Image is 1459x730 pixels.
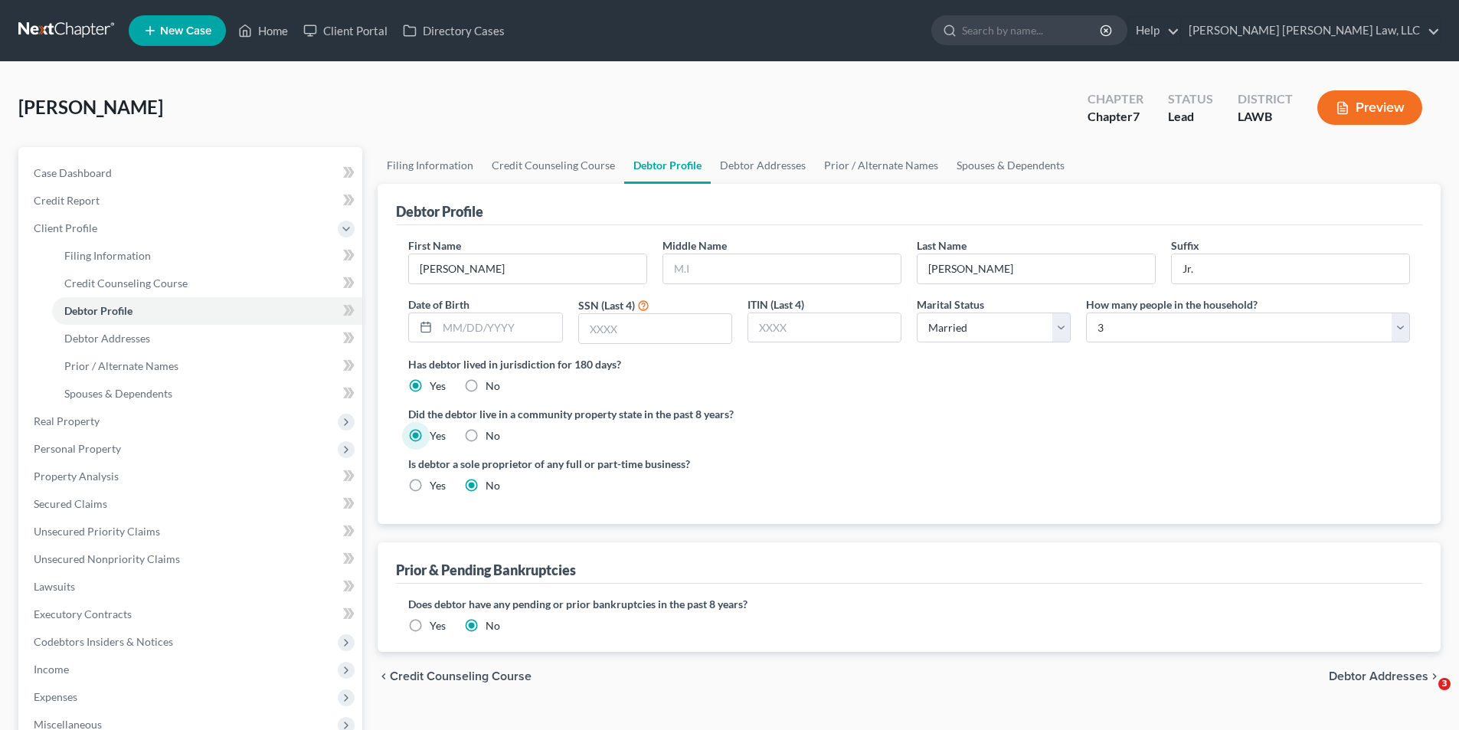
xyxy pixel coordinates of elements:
span: Debtor Addresses [1329,670,1428,683]
label: Is debtor a sole proprietor of any full or part-time business? [408,456,901,472]
input: -- [918,254,1155,283]
label: Does debtor have any pending or prior bankruptcies in the past 8 years? [408,596,1410,612]
a: Debtor Profile [52,297,362,325]
span: Filing Information [64,249,151,262]
span: Case Dashboard [34,166,112,179]
span: Unsecured Nonpriority Claims [34,552,180,565]
span: [PERSON_NAME] [18,96,163,118]
i: chevron_left [378,670,390,683]
span: Real Property [34,414,100,427]
label: Date of Birth [408,296,469,313]
a: Credit Report [21,187,362,214]
span: Unsecured Priority Claims [34,525,160,538]
span: Executory Contracts [34,607,132,620]
label: ITIN (Last 4) [747,296,804,313]
label: Yes [430,378,446,394]
span: Secured Claims [34,497,107,510]
span: Lawsuits [34,580,75,593]
iframe: Intercom live chat [1407,678,1444,715]
a: Prior / Alternate Names [815,147,947,184]
input: Search by name... [962,16,1102,44]
span: Prior / Alternate Names [64,359,178,372]
a: Directory Cases [395,17,512,44]
label: How many people in the household? [1086,296,1258,313]
a: Debtor Addresses [711,147,815,184]
a: Filing Information [378,147,483,184]
div: Chapter [1088,108,1143,126]
span: Income [34,663,69,676]
div: District [1238,90,1293,108]
label: No [486,378,500,394]
input: -- [409,254,646,283]
label: First Name [408,237,461,254]
span: Debtor Profile [64,304,132,317]
input: XXXX [748,313,901,342]
a: Lawsuits [21,573,362,601]
a: Case Dashboard [21,159,362,187]
i: chevron_right [1428,670,1441,683]
div: Chapter [1088,90,1143,108]
span: Credit Report [34,194,100,207]
label: Middle Name [662,237,727,254]
label: Yes [430,478,446,493]
label: Last Name [917,237,967,254]
a: Help [1128,17,1179,44]
label: No [486,618,500,633]
label: Has debtor lived in jurisdiction for 180 days? [408,356,1410,372]
span: Personal Property [34,442,121,455]
a: Credit Counseling Course [483,147,624,184]
div: Lead [1168,108,1213,126]
a: Executory Contracts [21,601,362,628]
a: Property Analysis [21,463,362,490]
span: Debtor Addresses [64,332,150,345]
a: Client Portal [296,17,395,44]
input: XXXX [579,314,731,343]
a: Home [231,17,296,44]
label: No [486,478,500,493]
button: Debtor Addresses chevron_right [1329,670,1441,683]
a: Filing Information [52,242,362,270]
div: Debtor Profile [396,202,483,221]
a: Spouses & Dependents [947,147,1074,184]
div: Prior & Pending Bankruptcies [396,561,576,579]
label: Yes [430,618,446,633]
div: LAWB [1238,108,1293,126]
a: Spouses & Dependents [52,380,362,408]
label: Suffix [1171,237,1199,254]
span: Credit Counseling Course [64,277,188,290]
button: chevron_left Credit Counseling Course [378,670,532,683]
span: New Case [160,25,211,37]
span: Spouses & Dependents [64,387,172,400]
span: 7 [1133,109,1140,123]
a: Unsecured Nonpriority Claims [21,545,362,573]
span: Property Analysis [34,470,119,483]
label: Did the debtor live in a community property state in the past 8 years? [408,406,1410,422]
input: M.I [663,254,901,283]
a: Debtor Addresses [52,325,362,352]
a: [PERSON_NAME] [PERSON_NAME] Law, LLC [1181,17,1440,44]
span: Expenses [34,690,77,703]
div: Status [1168,90,1213,108]
span: 3 [1438,678,1451,690]
input: MM/DD/YYYY [437,313,561,342]
button: Preview [1317,90,1422,125]
label: Yes [430,428,446,444]
label: No [486,428,500,444]
span: Credit Counseling Course [390,670,532,683]
a: Debtor Profile [624,147,711,184]
a: Prior / Alternate Names [52,352,362,380]
label: SSN (Last 4) [578,297,635,313]
a: Unsecured Priority Claims [21,518,362,545]
span: Codebtors Insiders & Notices [34,635,173,648]
input: -- [1172,254,1409,283]
span: Client Profile [34,221,97,234]
a: Credit Counseling Course [52,270,362,297]
label: Marital Status [917,296,984,313]
a: Secured Claims [21,490,362,518]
